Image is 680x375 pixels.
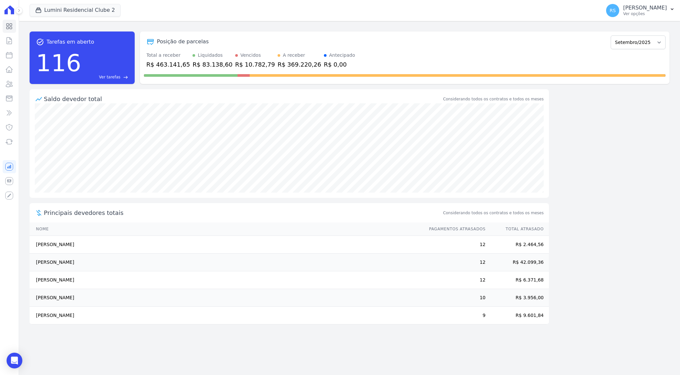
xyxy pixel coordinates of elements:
[283,52,305,59] div: A receber
[423,289,486,307] td: 10
[486,236,549,254] td: R$ 2.464,56
[30,271,423,289] td: [PERSON_NAME]
[423,236,486,254] td: 12
[47,38,94,46] span: Tarefas em aberto
[36,38,44,46] span: task_alt
[157,38,209,46] div: Posição de parcelas
[324,60,355,69] div: R$ 0,00
[486,271,549,289] td: R$ 6.371,68
[486,254,549,271] td: R$ 42.099,36
[30,254,423,271] td: [PERSON_NAME]
[123,75,128,80] span: east
[147,60,190,69] div: R$ 463.141,65
[486,307,549,324] td: R$ 9.601,84
[44,208,442,217] span: Principais devedores totais
[240,52,261,59] div: Vencidos
[30,4,121,16] button: Lumini Residencial Clube 2
[623,11,667,16] p: Ver opções
[235,60,275,69] div: R$ 10.782,79
[423,222,486,236] th: Pagamentos Atrasados
[30,236,423,254] td: [PERSON_NAME]
[423,271,486,289] td: 12
[443,210,544,216] span: Considerando todos os contratos e todos os meses
[84,74,128,80] a: Ver tarefas east
[44,94,442,103] div: Saldo devedor total
[198,52,223,59] div: Liquidados
[147,52,190,59] div: Total a receber
[193,60,232,69] div: R$ 83.138,60
[486,222,549,236] th: Total Atrasado
[423,307,486,324] td: 9
[486,289,549,307] td: R$ 3.956,00
[443,96,544,102] div: Considerando todos os contratos e todos os meses
[278,60,321,69] div: R$ 369.220,26
[423,254,486,271] td: 12
[610,8,616,13] span: RS
[36,46,81,80] div: 116
[99,74,120,80] span: Ver tarefas
[623,5,667,11] p: [PERSON_NAME]
[329,52,355,59] div: Antecipado
[30,222,423,236] th: Nome
[30,289,423,307] td: [PERSON_NAME]
[7,353,22,368] div: Open Intercom Messenger
[30,307,423,324] td: [PERSON_NAME]
[601,1,680,20] button: RS [PERSON_NAME] Ver opções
